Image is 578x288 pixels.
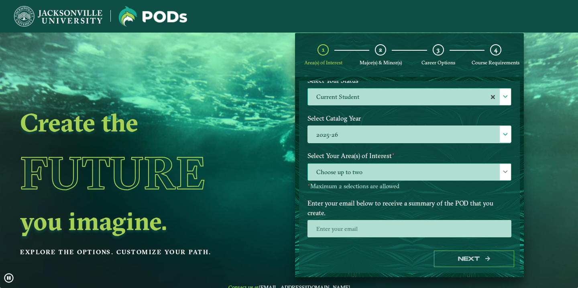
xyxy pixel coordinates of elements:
p: Maximum 2 selections are allowed [307,183,511,190]
button: Next [434,251,514,267]
label: Current Student [308,88,511,106]
label: Select Your Area(s) of Interest [301,148,517,163]
span: 4 [494,46,497,53]
h2: Create the [20,111,240,134]
sup: ⋆ [392,151,395,157]
img: Jacksonville University logo [119,6,187,27]
label: 2025-26 [308,126,511,143]
h2: you imagine. [20,210,240,232]
label: Select Catalog Year [301,111,517,126]
label: Select Your Status [301,73,517,88]
span: 2 [379,46,382,53]
input: Enter your email [307,220,511,237]
span: Course Requirements [472,60,519,66]
span: Area(s) of Interest [304,60,342,66]
label: Enter your email below to receive a summary of the POD that you create. [301,196,517,220]
img: Jacksonville University logo [14,6,102,27]
span: Career Options [421,60,455,66]
p: Explore the options. Customize your path. [20,246,240,258]
span: 1 [322,46,325,53]
span: Choose up to two [308,164,511,181]
h1: Future [20,136,240,210]
span: 3 [437,46,440,53]
sup: ⋆ [307,182,310,187]
span: Major(s) & Minor(s) [360,60,402,66]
